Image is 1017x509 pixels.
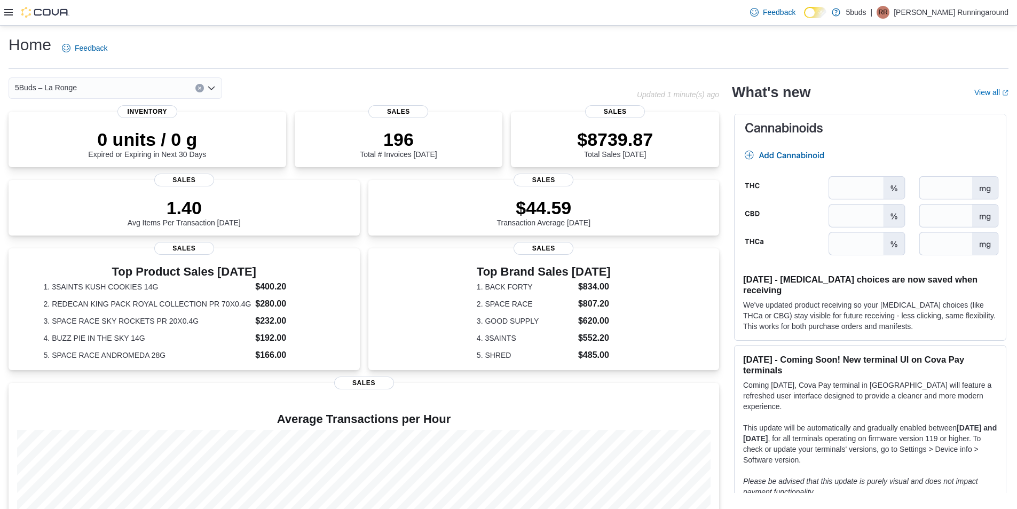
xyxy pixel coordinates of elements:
[804,18,805,19] span: Dark Mode
[846,6,866,19] p: 5buds
[763,7,795,18] span: Feedback
[743,354,997,375] h3: [DATE] - Coming Soon! New terminal UI on Cova Pay terminals
[743,274,997,295] h3: [DATE] - [MEDICAL_DATA] choices are now saved when receiving
[879,6,888,19] span: RR
[577,129,653,159] div: Total Sales [DATE]
[496,197,590,227] div: Transaction Average [DATE]
[804,7,826,18] input: Dark Mode
[871,6,873,19] p: |
[577,129,653,150] p: $8739.87
[477,333,574,343] dt: 4. 3SAINTS
[75,43,107,53] span: Feedback
[9,34,51,56] h1: Home
[117,105,177,118] span: Inventory
[44,350,251,361] dt: 5. SPACE RACE ANDROMEDA 28G
[894,6,1008,19] p: [PERSON_NAME] Runningaround
[368,105,428,118] span: Sales
[88,129,206,150] p: 0 units / 0 g
[44,316,251,326] dt: 3. SPACE RACE SKY ROCKETS PR 20X0.4G
[255,349,325,362] dd: $166.00
[477,281,574,292] dt: 1. BACK FORTY
[88,129,206,159] div: Expired or Expiring in Next 30 Days
[128,197,241,218] p: 1.40
[255,315,325,327] dd: $232.00
[15,81,77,94] span: 5Buds – La Ronge
[21,7,69,18] img: Cova
[44,281,251,292] dt: 1. 3SAINTS KUSH COOKIES 14G
[578,297,611,310] dd: $807.20
[578,315,611,327] dd: $620.00
[496,197,590,218] p: $44.59
[44,333,251,343] dt: 4. BUZZ PIE IN THE SKY 14G
[128,197,241,227] div: Avg Items Per Transaction [DATE]
[477,350,574,361] dt: 5. SHRED
[360,129,437,150] p: 196
[477,316,574,326] dt: 3. GOOD SUPPLY
[360,129,437,159] div: Total # Invoices [DATE]
[514,242,573,255] span: Sales
[477,265,611,278] h3: Top Brand Sales [DATE]
[637,90,719,99] p: Updated 1 minute(s) ago
[746,2,800,23] a: Feedback
[578,332,611,344] dd: $552.20
[743,300,997,332] p: We've updated product receiving so your [MEDICAL_DATA] choices (like THCa or CBG) stay visible fo...
[195,84,204,92] button: Clear input
[743,380,997,412] p: Coming [DATE], Cova Pay terminal in [GEOGRAPHIC_DATA] will feature a refreshed user interface des...
[743,422,997,465] p: This update will be automatically and gradually enabled between , for all terminals operating on ...
[578,349,611,362] dd: $485.00
[255,297,325,310] dd: $280.00
[255,280,325,293] dd: $400.20
[732,84,810,101] h2: What's new
[514,174,573,186] span: Sales
[207,84,216,92] button: Open list of options
[154,174,214,186] span: Sales
[44,299,251,309] dt: 2. REDECAN KING PACK ROYAL COLLECTION PR 70X0.4G
[743,477,978,496] em: Please be advised that this update is purely visual and does not impact payment functionality.
[44,265,325,278] h3: Top Product Sales [DATE]
[1002,90,1008,96] svg: External link
[578,280,611,293] dd: $834.00
[17,413,711,426] h4: Average Transactions per Hour
[154,242,214,255] span: Sales
[877,6,889,19] div: Riel Runningaround
[477,299,574,309] dt: 2. SPACE RACE
[334,377,394,389] span: Sales
[974,88,1008,97] a: View allExternal link
[585,105,645,118] span: Sales
[58,37,112,59] a: Feedback
[255,332,325,344] dd: $192.00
